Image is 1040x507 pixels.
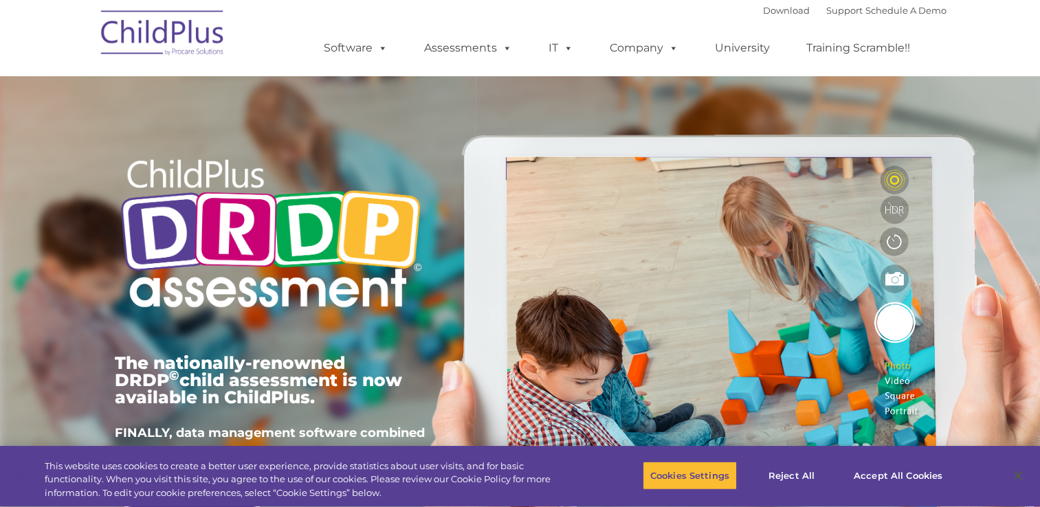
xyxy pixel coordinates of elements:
[701,34,784,62] a: University
[865,5,947,16] a: Schedule A Demo
[596,34,692,62] a: Company
[310,34,401,62] a: Software
[410,34,526,62] a: Assessments
[749,461,834,490] button: Reject All
[846,461,950,490] button: Accept All Cookies
[94,1,232,69] img: ChildPlus by Procare Solutions
[826,5,863,16] a: Support
[763,5,810,16] a: Download
[115,352,402,407] span: The nationally-renowned DRDP child assessment is now available in ChildPlus.
[115,141,427,330] img: Copyright - DRDP Logo Light
[169,368,179,383] sup: ©
[643,461,737,490] button: Cookies Settings
[793,34,924,62] a: Training Scramble!!
[45,460,572,500] div: This website uses cookies to create a better user experience, provide statistics about user visit...
[1003,460,1033,491] button: Close
[115,425,425,479] span: FINALLY, data management software combined with child development assessments in ONE POWERFUL sys...
[763,5,947,16] font: |
[535,34,587,62] a: IT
